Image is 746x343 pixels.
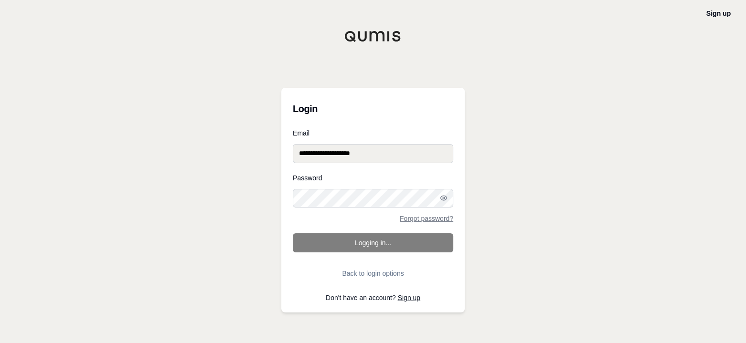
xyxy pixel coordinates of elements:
[293,294,453,301] p: Don't have an account?
[706,10,731,17] a: Sign up
[398,294,420,301] a: Sign up
[293,130,453,136] label: Email
[293,264,453,283] button: Back to login options
[293,175,453,181] label: Password
[293,99,453,118] h3: Login
[344,31,402,42] img: Qumis
[400,215,453,222] a: Forgot password?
